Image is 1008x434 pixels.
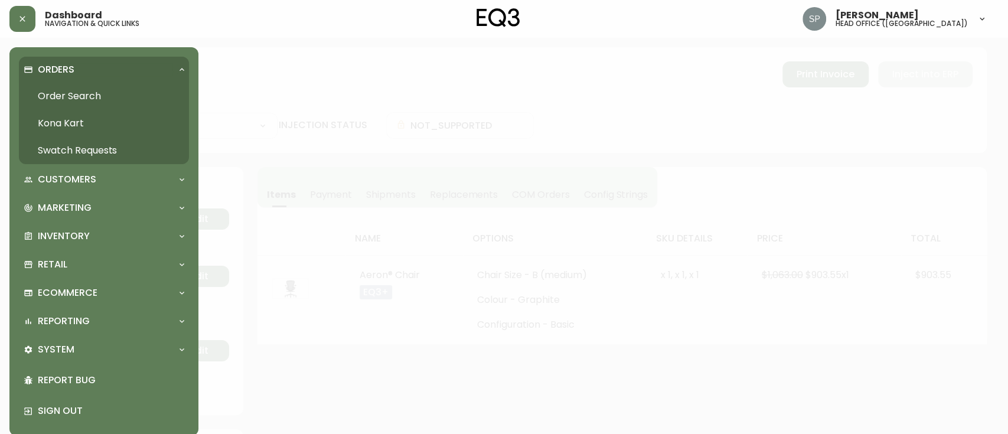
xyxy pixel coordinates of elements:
h5: head office ([GEOGRAPHIC_DATA]) [836,20,968,27]
div: Ecommerce [19,280,189,306]
p: Inventory [38,230,90,243]
p: Ecommerce [38,286,97,299]
p: Orders [38,63,74,76]
h5: navigation & quick links [45,20,139,27]
a: Swatch Requests [19,137,189,164]
span: Dashboard [45,11,102,20]
div: Sign Out [19,396,189,426]
div: Orders [19,57,189,83]
p: Reporting [38,315,90,328]
div: Customers [19,167,189,192]
div: Report Bug [19,365,189,396]
span: [PERSON_NAME] [836,11,919,20]
a: Kona Kart [19,110,189,137]
a: Order Search [19,83,189,110]
p: Report Bug [38,374,184,387]
div: Retail [19,252,189,278]
div: System [19,337,189,363]
img: logo [477,8,520,27]
p: Retail [38,258,67,271]
div: Reporting [19,308,189,334]
p: Customers [38,173,96,186]
p: Sign Out [38,404,184,417]
p: System [38,343,74,356]
div: Marketing [19,195,189,221]
img: 0cb179e7bf3690758a1aaa5f0aafa0b4 [803,7,826,31]
div: Inventory [19,223,189,249]
p: Marketing [38,201,92,214]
